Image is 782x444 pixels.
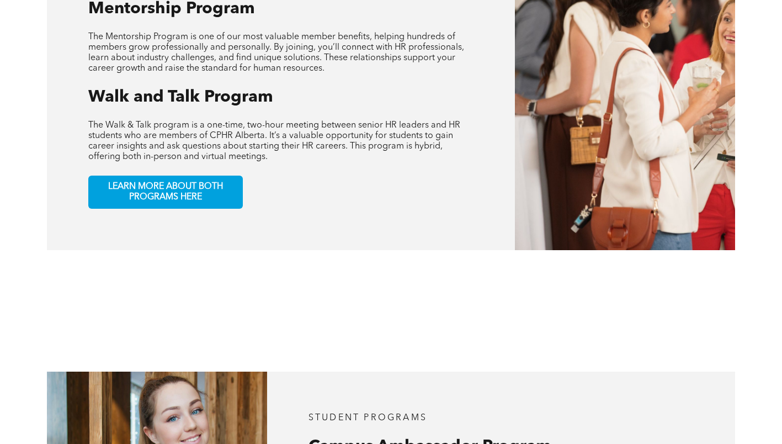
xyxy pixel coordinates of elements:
[88,89,273,105] span: Walk and Talk Program
[88,121,460,161] span: The Walk & Talk program is a one-time, two-hour meeting between senior HR leaders and HR students...
[88,176,243,209] a: LEARN MORE ABOUT BOTH PROGRAMS HERE
[88,33,464,73] span: The Mentorship Program is one of our most valuable member benefits, helping hundreds of members g...
[308,414,427,422] span: STUDENT PROGRAMS
[93,182,238,203] span: LEARN MORE ABOUT BOTH PROGRAMS HERE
